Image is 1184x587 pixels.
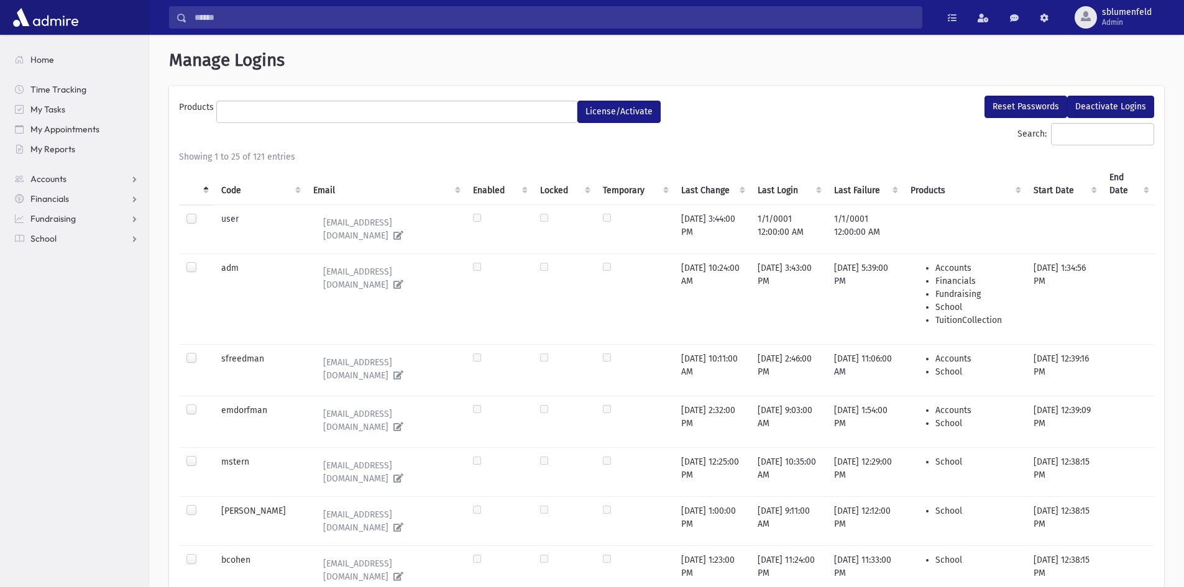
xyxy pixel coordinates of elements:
[313,352,457,386] a: [EMAIL_ADDRESS][DOMAIN_NAME]
[935,455,1019,468] li: School
[935,553,1019,567] li: School
[30,233,57,244] span: School
[674,163,750,205] th: Last Change : activate to sort column ascending
[1026,396,1102,447] td: [DATE] 12:39:09 PM
[674,447,750,496] td: [DATE] 12:25:00 PM
[750,344,826,396] td: [DATE] 2:46:00 PM
[1102,163,1154,205] th: End Date : activate to sort column ascending
[1026,344,1102,396] td: [DATE] 12:39:16 PM
[306,163,465,205] th: Email : activate to sort column ascending
[313,262,457,295] a: [EMAIL_ADDRESS][DOMAIN_NAME]
[214,204,306,253] td: user
[214,447,306,496] td: mstern
[30,104,65,115] span: My Tasks
[935,314,1019,327] li: TuitionCollection
[1026,253,1102,344] td: [DATE] 1:34:56 PM
[750,396,826,447] td: [DATE] 9:03:00 AM
[577,101,661,123] button: License/Activate
[5,229,149,248] a: School
[214,253,306,344] td: adm
[30,84,86,95] span: Time Tracking
[179,150,1154,163] div: Showing 1 to 25 of 121 entries
[827,163,903,205] th: Last Failure : activate to sort column ascending
[935,301,1019,314] li: School
[187,6,922,29] input: Search
[750,204,826,253] td: 1/1/0001 12:00:00 AM
[5,80,149,99] a: Time Tracking
[1026,496,1102,545] td: [DATE] 12:38:15 PM
[674,253,750,344] td: [DATE] 10:24:00 AM
[1017,123,1154,145] label: Search:
[935,504,1019,517] li: School
[1051,123,1154,145] input: Search:
[595,163,674,205] th: Temporary : activate to sort column ascending
[30,173,67,184] span: Accounts
[903,163,1027,205] th: Products : activate to sort column ascending
[5,169,149,189] a: Accounts
[313,504,457,538] a: [EMAIL_ADDRESS][DOMAIN_NAME]
[827,253,903,344] td: [DATE] 5:39:00 PM
[30,124,99,135] span: My Appointments
[466,163,533,205] th: Enabled : activate to sort column ascending
[984,96,1067,118] button: Reset Passwords
[1102,17,1152,27] span: Admin
[313,212,457,246] a: [EMAIL_ADDRESS][DOMAIN_NAME]
[935,365,1019,378] li: School
[30,193,69,204] span: Financials
[30,143,75,155] span: My Reports
[827,396,903,447] td: [DATE] 1:54:00 PM
[313,404,457,437] a: [EMAIL_ADDRESS][DOMAIN_NAME]
[935,352,1019,365] li: Accounts
[179,163,214,205] th: : activate to sort column descending
[750,496,826,545] td: [DATE] 9:11:00 AM
[169,50,1164,71] h1: Manage Logins
[5,209,149,229] a: Fundraising
[5,189,149,209] a: Financials
[313,455,457,489] a: [EMAIL_ADDRESS][DOMAIN_NAME]
[674,204,750,253] td: [DATE] 3:44:00 PM
[30,213,76,224] span: Fundraising
[674,496,750,545] td: [DATE] 1:00:00 PM
[214,344,306,396] td: sfreedman
[935,262,1019,275] li: Accounts
[1102,7,1152,17] span: sblumenfeld
[674,396,750,447] td: [DATE] 2:32:00 PM
[935,417,1019,430] li: School
[935,404,1019,417] li: Accounts
[533,163,595,205] th: Locked : activate to sort column ascending
[179,101,216,118] label: Products
[674,344,750,396] td: [DATE] 10:11:00 AM
[5,99,149,119] a: My Tasks
[214,496,306,545] td: [PERSON_NAME]
[30,54,54,65] span: Home
[827,447,903,496] td: [DATE] 12:29:00 PM
[214,396,306,447] td: emdorfman
[750,253,826,344] td: [DATE] 3:43:00 PM
[750,447,826,496] td: [DATE] 10:35:00 AM
[10,5,81,30] img: AdmirePro
[5,139,149,159] a: My Reports
[935,275,1019,288] li: Financials
[5,50,149,70] a: Home
[1026,163,1102,205] th: Start Date : activate to sort column ascending
[827,344,903,396] td: [DATE] 11:06:00 AM
[827,204,903,253] td: 1/1/0001 12:00:00 AM
[214,163,306,205] th: Code : activate to sort column ascending
[935,288,1019,301] li: Fundraising
[5,119,149,139] a: My Appointments
[1026,447,1102,496] td: [DATE] 12:38:15 PM
[750,163,826,205] th: Last Login : activate to sort column ascending
[1067,96,1154,118] button: Deactivate Logins
[827,496,903,545] td: [DATE] 12:12:00 PM
[313,553,457,587] a: [EMAIL_ADDRESS][DOMAIN_NAME]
